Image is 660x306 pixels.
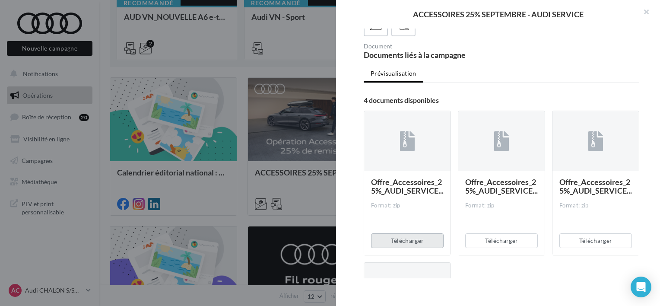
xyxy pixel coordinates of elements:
[364,97,639,104] div: 4 documents disponibles
[465,233,538,248] button: Télécharger
[465,177,538,195] span: Offre_Accessoires_25%_AUDI_SERVICE...
[559,233,632,248] button: Télécharger
[559,177,632,195] span: Offre_Accessoires_25%_AUDI_SERVICE...
[371,202,444,210] div: Format: zip
[364,43,498,49] div: Document
[465,202,538,210] div: Format: zip
[371,233,444,248] button: Télécharger
[631,277,651,297] div: Open Intercom Messenger
[350,10,646,18] div: ACCESSOIRES 25% SEPTEMBRE - AUDI SERVICE
[371,177,444,195] span: Offre_Accessoires_25%_AUDI_SERVICE...
[364,51,498,59] div: Documents liés à la campagne
[559,202,632,210] div: Format: zip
